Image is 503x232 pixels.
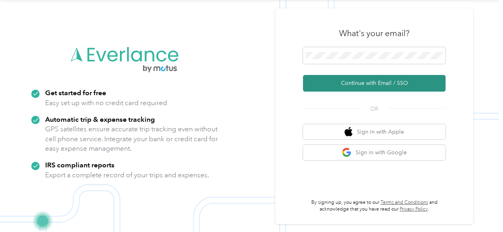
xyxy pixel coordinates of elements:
[303,145,446,160] button: google logoSign in with Google
[45,98,167,108] p: Easy set up with no credit card required
[45,170,209,180] p: Export a complete record of your trips and expenses.
[45,115,155,123] strong: Automatic trip & expense tracking
[303,124,446,140] button: apple logoSign in with Apple
[345,127,352,137] img: apple logo
[45,161,114,169] strong: IRS compliant reports
[45,124,218,153] p: GPS satellites ensure accurate trip tracking even without cell phone service. Integrate your bank...
[303,75,446,92] button: Continue with Email / SSO
[303,199,446,213] p: By signing up, you agree to our and acknowledge that you have read our .
[400,206,428,212] a: Privacy Policy
[45,88,106,97] strong: Get started for free
[381,199,428,205] a: Terms and Conditions
[339,28,410,39] h3: What's your email?
[342,148,352,157] img: google logo
[360,105,388,113] span: OR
